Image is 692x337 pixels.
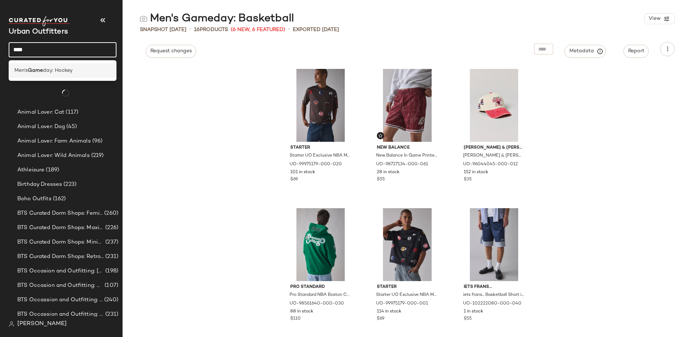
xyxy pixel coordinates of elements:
img: 98727134_061_b [371,69,444,142]
span: UO-96044045-000-012 [463,161,518,168]
span: BTS Curated Dorm Shops: Feminine [17,209,103,218]
span: BTS Occassion and Outfitting: First Day Fits [17,310,104,319]
span: (96) [91,137,103,145]
span: (240) [103,296,118,304]
span: Request changes [150,48,192,54]
button: View [644,13,675,24]
span: (45) [65,123,77,131]
b: Game [28,67,43,74]
span: [PERSON_NAME] & [PERSON_NAME] NBA Chicago Bulls Champions Dad Hat in Creme, Men's at Urban Outfit... [463,153,524,159]
span: Pro Standard NBA Boston Celtics Souvenir Graphic Hoodie Sweatshirt in Green, Men's at Urban Outfi... [290,292,351,298]
span: BTS Occasion and Outfitting: Homecoming Dresses [17,281,103,290]
span: $69 [290,176,298,183]
span: Pro Standard [290,284,351,290]
img: svg%3e [378,134,383,138]
span: New Balance [377,145,438,151]
span: Birthday Dresses [17,180,62,189]
span: (231) [104,253,118,261]
span: $35 [464,176,472,183]
span: Athleisure [17,166,44,174]
button: Metadata [565,45,606,58]
span: (162) [52,195,66,203]
span: Animal Lover: Wild Animals [17,152,90,160]
span: Starter [290,145,351,151]
span: BTS Occasion and Outfitting: [PERSON_NAME] to Party [17,267,104,275]
span: Animal Lover: Dog [17,123,65,131]
span: Report [628,48,644,54]
span: BTS Curated Dorm Shops: Retro+ Boho [17,253,104,261]
span: (231) [104,310,118,319]
span: Current Company Name [9,28,68,36]
button: Request changes [146,45,196,58]
span: (219) [90,152,104,160]
img: svg%3e [9,321,14,327]
span: Boho Outfits [17,195,52,203]
span: UO-98727134-000-061 [376,161,428,168]
span: Starter UO Exclusive NBA Mashup Graphic Jersey Tee in Black, Men's at Urban Outfitters [376,292,437,298]
img: 99975179_020_b [285,69,357,142]
span: [PERSON_NAME] & [PERSON_NAME] [464,145,525,151]
span: 114 in stock [377,308,401,315]
span: $55 [377,176,385,183]
span: 1 in stock [464,308,483,315]
span: 101 in stock [290,169,315,176]
span: (189) [44,166,59,174]
span: BTS Curated Dorm Shops: Minimalist [17,238,104,246]
span: Animal Lover: Cat [17,108,64,117]
img: 98561640_030_b [285,208,357,281]
span: day: Hockey [43,67,72,74]
img: cfy_white_logo.C9jOOHJF.svg [9,16,70,26]
span: • [189,25,191,34]
span: (107) [103,281,118,290]
span: $55 [464,316,472,322]
span: Starter [377,284,438,290]
span: BTS Occassion and Outfitting: Campus Lounge [17,296,103,304]
span: (260) [103,209,118,218]
img: 102222080_040_b [458,208,530,281]
span: (117) [64,108,78,117]
img: svg%3e [140,15,147,22]
div: Men's Gameday: Basketball [140,12,294,26]
span: iets frans... [464,284,525,290]
span: $110 [290,316,301,322]
button: Report [623,45,649,58]
span: 152 in stock [464,169,488,176]
span: New Balance In Game Printed Basketball Short in Wine, Men's at Urban Outfitters [376,153,437,159]
span: (6 New, 6 Featured) [231,26,285,34]
span: (226) [104,224,118,232]
span: iets frans... Basketball Short in Blue, Men's at Urban Outfitters [463,292,524,298]
div: Products [194,26,228,34]
span: (237) [104,238,118,246]
span: • [288,25,290,34]
span: BTS Curated Dorm Shops: Maximalist [17,224,104,232]
span: (198) [104,267,118,275]
span: UO-99975179-000-020 [290,161,342,168]
span: Metadata [569,48,602,54]
span: UO-102222080-000-040 [463,301,521,307]
span: [PERSON_NAME] [17,320,67,328]
span: View [648,16,661,22]
span: Men's [14,67,28,74]
img: 96044045_012_b [458,69,530,142]
span: $69 [377,316,384,322]
span: 88 in stock [290,308,313,315]
img: 99975179_001_b [371,208,444,281]
span: (223) [62,180,76,189]
span: Starter UO Exclusive NBA Mashup Graphic Jersey Tee in [PERSON_NAME], Men's at Urban Outfitters [290,153,351,159]
p: Exported [DATE] [293,26,339,34]
span: UO-98561640-000-030 [290,301,344,307]
span: Animal Lover: Farm Animals [17,137,91,145]
span: Snapshot [DATE] [140,26,186,34]
span: 16 [194,27,200,32]
span: 28 in stock [377,169,400,176]
span: UO-99975179-000-001 [376,301,428,307]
